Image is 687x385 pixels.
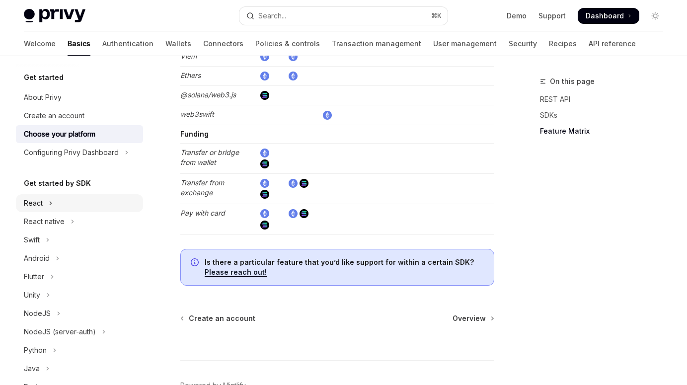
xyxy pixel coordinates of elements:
strong: Is there a particular feature that you’d like support for within a certain SDK? [205,258,474,266]
button: Toggle React native section [16,213,143,231]
a: API reference [589,32,636,56]
em: Transfer from exchange [180,178,224,197]
a: SDKs [540,107,671,123]
img: solana.png [300,209,308,218]
button: Toggle Android section [16,249,143,267]
img: solana.png [260,190,269,199]
a: Welcome [24,32,56,56]
a: About Privy [16,88,143,106]
h5: Get started by SDK [24,177,91,189]
div: Java [24,363,40,375]
div: NodeJS [24,308,51,319]
button: Toggle Python section [16,341,143,359]
a: REST API [540,91,671,107]
em: Viem [180,52,197,60]
svg: Info [191,258,201,268]
span: Create an account [189,313,255,323]
div: Flutter [24,271,44,283]
div: Configuring Privy Dashboard [24,147,119,158]
a: Support [538,11,566,21]
div: Unity [24,289,40,301]
a: Choose your platform [16,125,143,143]
div: React native [24,216,65,228]
a: Dashboard [578,8,639,24]
strong: Funding [180,130,209,138]
a: Recipes [549,32,577,56]
a: Security [509,32,537,56]
h5: Get started [24,72,64,83]
div: Android [24,252,50,264]
a: Create an account [181,313,255,323]
a: Connectors [203,32,243,56]
a: Wallets [165,32,191,56]
a: Transaction management [332,32,421,56]
button: Toggle NodeJS section [16,305,143,322]
button: Toggle NodeJS (server-auth) section [16,323,143,341]
span: ⌘ K [431,12,442,20]
a: Basics [68,32,90,56]
a: Overview [453,313,493,323]
div: Create an account [24,110,84,122]
img: solana.png [260,91,269,100]
div: NodeJS (server-auth) [24,326,96,338]
button: Open search [239,7,447,25]
div: About Privy [24,91,62,103]
a: Please reach out! [205,268,267,277]
button: Toggle React section [16,194,143,212]
img: ethereum.png [289,209,298,218]
button: Toggle Java section [16,360,143,378]
button: Toggle Unity section [16,286,143,304]
span: On this page [550,76,595,87]
button: Toggle Flutter section [16,268,143,286]
div: Choose your platform [24,128,95,140]
em: web3swift [180,110,214,118]
button: Toggle Configuring Privy Dashboard section [16,144,143,161]
img: ethereum.png [260,209,269,218]
div: Swift [24,234,40,246]
a: Authentication [102,32,153,56]
img: ethereum.png [289,72,298,80]
img: ethereum.png [260,179,269,188]
div: React [24,197,43,209]
em: @solana/web3.js [180,90,236,99]
em: Transfer or bridge from wallet [180,148,239,166]
img: ethereum.png [289,179,298,188]
img: light logo [24,9,85,23]
div: Search... [258,10,286,22]
img: solana.png [260,159,269,168]
em: Pay with card [180,209,225,217]
img: ethereum.png [289,52,298,61]
button: Toggle dark mode [647,8,663,24]
span: Overview [453,313,486,323]
a: Demo [507,11,527,21]
a: Policies & controls [255,32,320,56]
a: User management [433,32,497,56]
button: Toggle Swift section [16,231,143,249]
img: solana.png [260,221,269,230]
a: Create an account [16,107,143,125]
img: ethereum.png [260,72,269,80]
em: Ethers [180,71,201,79]
img: ethereum.png [323,111,332,120]
div: Python [24,344,47,356]
img: ethereum.png [260,149,269,157]
img: solana.png [300,179,308,188]
img: ethereum.png [260,52,269,61]
span: Dashboard [586,11,624,21]
a: Feature Matrix [540,123,671,139]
